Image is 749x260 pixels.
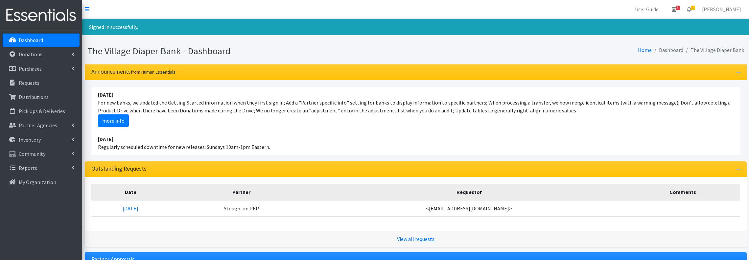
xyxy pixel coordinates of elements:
td: Stoughton PEP [170,200,313,217]
th: Comments [625,184,740,200]
a: User Guide [630,3,664,16]
span: 8 [676,6,680,10]
div: Signed in successfully. [82,19,749,35]
a: 1 [682,3,697,16]
a: My Organization [3,176,80,189]
a: Distributions [3,90,80,104]
a: Partner Agencies [3,119,80,132]
strong: [DATE] [98,91,113,98]
a: 8 [667,3,682,16]
th: Date [91,184,170,200]
h3: Announcements [91,68,176,75]
li: Regularly scheduled downtime for new releases: Sundays 10am-1pm Eastern. [91,131,740,155]
p: Inventory [19,136,41,143]
a: [DATE] [123,205,138,212]
a: Home [638,47,652,53]
th: Requestor [313,184,625,200]
a: Donations [3,48,80,61]
a: Community [3,147,80,160]
td: <[EMAIL_ADDRESS][DOMAIN_NAME]> [313,200,625,217]
small: from Human Essentials [131,69,176,75]
h3: Outstanding Requests [91,165,147,172]
li: The Village Diaper Bank [683,45,744,55]
a: [PERSON_NAME] [697,3,746,16]
p: Dashboard [19,37,43,43]
p: Reports [19,165,37,171]
a: View all requests [397,236,434,242]
a: more info [98,114,129,127]
img: HumanEssentials [3,4,80,26]
strong: [DATE] [98,136,113,142]
p: Donations [19,51,42,58]
p: Distributions [19,94,49,100]
li: Dashboard [652,45,683,55]
a: Dashboard [3,34,80,47]
p: Requests [19,80,39,86]
p: Pick Ups & Deliveries [19,108,65,114]
p: Purchases [19,65,42,72]
p: Partner Agencies [19,122,57,129]
th: Partner [170,184,313,200]
a: Requests [3,76,80,89]
a: Reports [3,161,80,175]
p: My Organization [19,179,56,185]
h1: The Village Diaper Bank - Dashboard [87,45,413,57]
a: Purchases [3,62,80,75]
a: Inventory [3,133,80,146]
li: For new banks, we updated the Getting Started information when they first sign in; Add a "Partner... [91,87,740,131]
p: Community [19,151,45,157]
span: 1 [691,6,695,10]
a: Pick Ups & Deliveries [3,105,80,118]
